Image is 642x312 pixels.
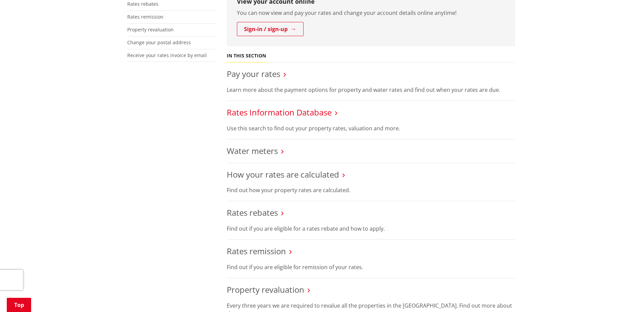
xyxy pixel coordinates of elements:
a: Top [7,298,31,312]
a: Rates remission [127,14,163,20]
p: Find out if you are eligible for a rates rebate and how to apply. [227,225,515,233]
p: You can now view and pay your rates and change your account details online anytime! [237,9,505,17]
a: Receive your rates invoice by email [127,52,207,58]
a: Change your postal address [127,39,191,46]
h5: In this section [227,53,266,59]
p: Use this search to find out your property rates, valuation and more. [227,124,515,132]
a: Rates Information Database [227,107,332,118]
a: Property revaluation [127,26,174,33]
a: How your rates are calculated [227,169,339,180]
p: Find out how your property rates are calculated. [227,186,515,194]
a: Pay your rates [227,68,280,79]
a: Water meters [227,145,278,156]
iframe: Messenger Launcher [611,284,635,308]
a: Rates rebates [127,1,158,7]
p: Learn more about the payment options for property and water rates and find out when your rates ar... [227,86,515,94]
a: Property revaluation [227,284,304,295]
a: Rates rebates [227,207,278,218]
a: Rates remission [227,245,286,257]
a: Sign-in / sign-up [237,22,304,36]
p: Find out if you are eligible for remission of your rates. [227,263,515,271]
